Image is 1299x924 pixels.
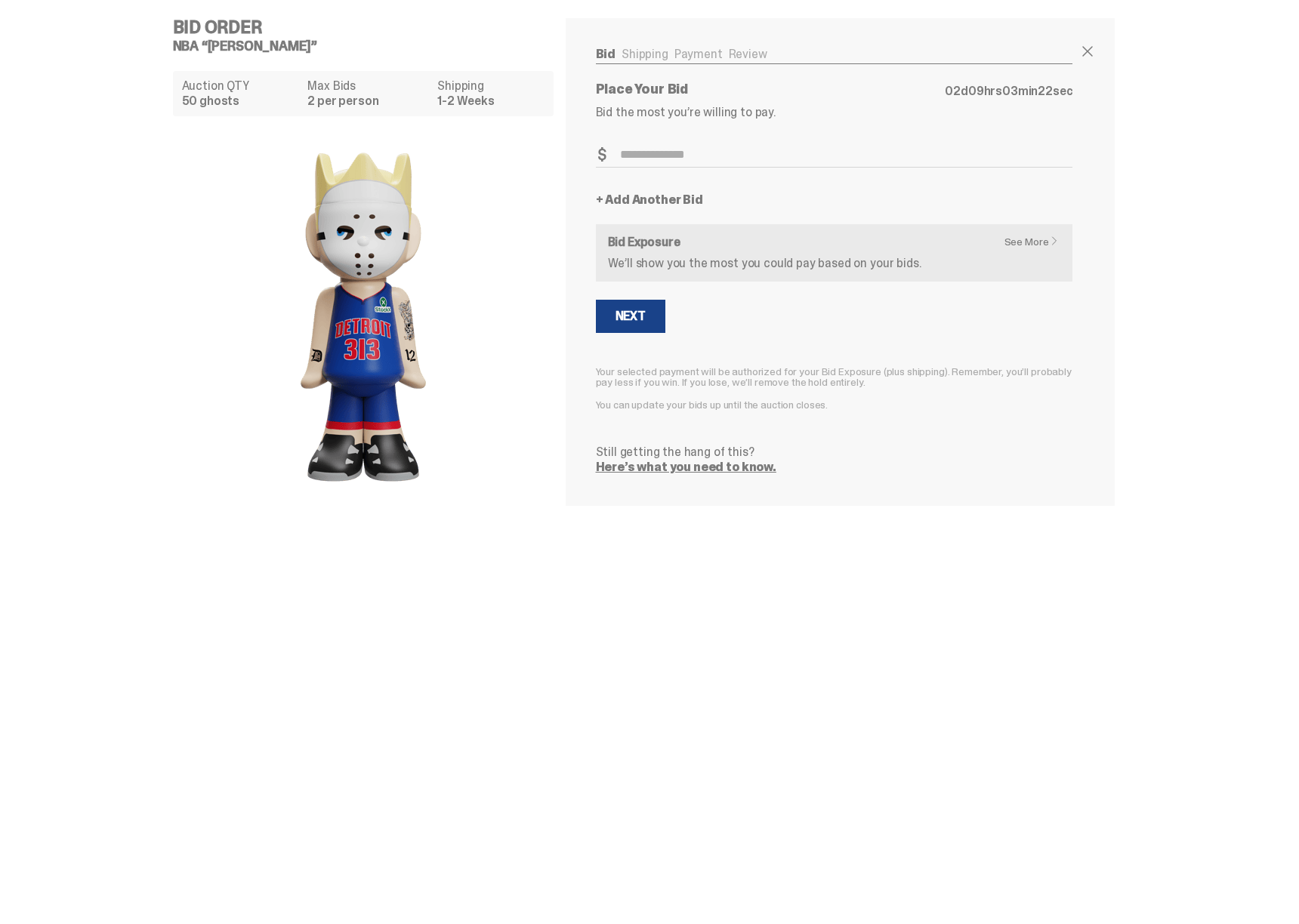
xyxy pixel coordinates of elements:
span: 02 [945,83,961,99]
p: Place Your Bid [596,82,946,96]
h6: Bid Exposure [608,236,1061,248]
span: 03 [1002,83,1018,99]
p: We’ll show you the most you could pay based on your bids. [608,257,1061,269]
p: Still getting the hang of this? [596,446,1073,458]
dt: Shipping [437,80,544,92]
button: Next [596,300,665,333]
dt: Max Bids [307,80,428,92]
p: You can update your bids up until the auction closes. [596,399,1073,410]
span: $ [597,147,606,162]
dd: 1-2 Weeks [437,95,544,107]
a: See More [1004,236,1067,247]
dd: 2 per person [307,95,428,107]
p: d hrs min sec [945,85,1072,97]
dd: 50 ghosts [182,95,299,107]
img: product image [212,128,514,506]
p: Bid the most you’re willing to pay. [596,106,1073,119]
h5: NBA “[PERSON_NAME]” [173,39,566,53]
h4: Bid Order [173,18,566,36]
a: Here’s what you need to know. [596,459,776,475]
a: Bid [596,46,616,62]
p: Your selected payment will be authorized for your Bid Exposure (plus shipping). Remember, you’ll ... [596,366,1073,387]
span: 09 [968,83,984,99]
div: Next [616,310,646,322]
span: 22 [1038,83,1053,99]
a: + Add Another Bid [596,194,703,206]
dt: Auction QTY [182,80,299,92]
